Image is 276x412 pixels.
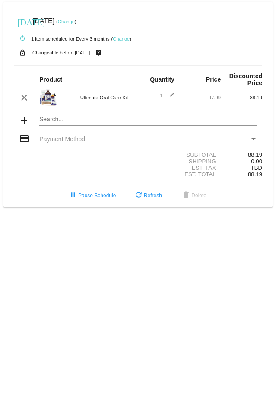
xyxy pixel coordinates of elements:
[164,92,174,103] mat-icon: edit
[174,188,213,203] button: Delete
[221,95,262,100] div: 88.19
[39,136,85,143] span: Payment Method
[181,190,191,201] mat-icon: delete
[138,152,221,158] div: Subtotal
[56,19,76,24] small: ( )
[19,133,29,144] mat-icon: credit_card
[32,50,90,55] small: Changeable before [DATE]
[138,165,221,171] div: Est. Tax
[19,92,29,103] mat-icon: clear
[76,95,138,100] div: Ultimate Oral Care Kit
[251,158,262,165] span: 0.00
[221,152,262,158] div: 88.19
[39,136,257,143] mat-select: Payment Method
[58,19,75,24] a: Change
[111,36,131,41] small: ( )
[17,34,28,44] mat-icon: autorenew
[229,73,262,86] strong: Discounted Price
[61,188,123,203] button: Pause Schedule
[251,165,262,171] span: TBD
[133,190,144,201] mat-icon: refresh
[39,116,257,123] input: Search...
[127,188,169,203] button: Refresh
[150,76,174,83] strong: Quantity
[14,36,110,41] small: 1 item scheduled for Every 3 months
[17,47,28,58] mat-icon: lock_open
[133,193,162,199] span: Refresh
[206,76,221,83] strong: Price
[68,193,116,199] span: Pause Schedule
[138,171,221,177] div: Est. Total
[39,89,57,106] img: Untitled-design-2024-01-20T111808.198.png
[39,76,62,83] strong: Product
[68,190,78,201] mat-icon: pause
[179,95,221,100] div: 97.99
[248,171,262,177] span: 88.19
[160,93,174,98] span: 1
[93,47,104,58] mat-icon: live_help
[17,16,28,27] mat-icon: [DATE]
[113,36,130,41] a: Change
[138,158,221,165] div: Shipping
[181,193,206,199] span: Delete
[19,115,29,126] mat-icon: add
